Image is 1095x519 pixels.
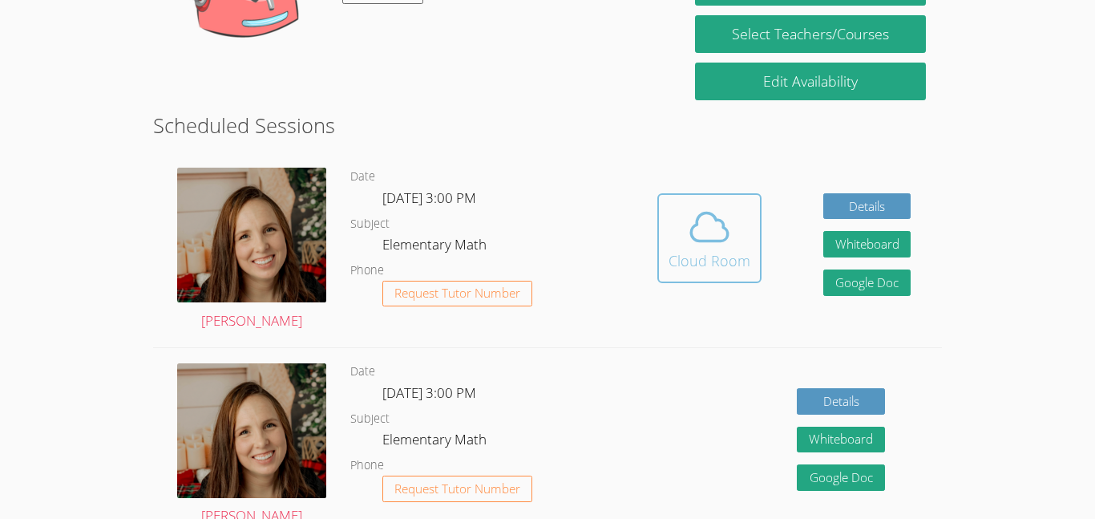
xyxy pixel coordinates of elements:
[695,63,926,100] a: Edit Availability
[394,483,520,495] span: Request Tutor Number
[177,363,326,498] img: avatar.png
[177,168,326,302] img: avatar.png
[350,214,390,234] dt: Subject
[382,383,476,402] span: [DATE] 3:00 PM
[350,167,375,187] dt: Date
[382,281,532,307] button: Request Tutor Number
[669,249,750,272] div: Cloud Room
[382,189,476,207] span: [DATE] 3:00 PM
[394,287,520,299] span: Request Tutor Number
[177,168,326,333] a: [PERSON_NAME]
[823,270,911,296] a: Google Doc
[382,233,490,261] dd: Elementary Math
[657,193,762,283] button: Cloud Room
[153,110,942,140] h2: Scheduled Sessions
[382,428,490,456] dd: Elementary Math
[797,388,885,415] a: Details
[797,464,885,491] a: Google Doc
[382,476,532,502] button: Request Tutor Number
[823,193,911,220] a: Details
[350,456,384,476] dt: Phone
[695,15,926,53] a: Select Teachers/Courses
[350,261,384,281] dt: Phone
[823,231,911,257] button: Whiteboard
[350,409,390,429] dt: Subject
[797,427,885,453] button: Whiteboard
[350,362,375,382] dt: Date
